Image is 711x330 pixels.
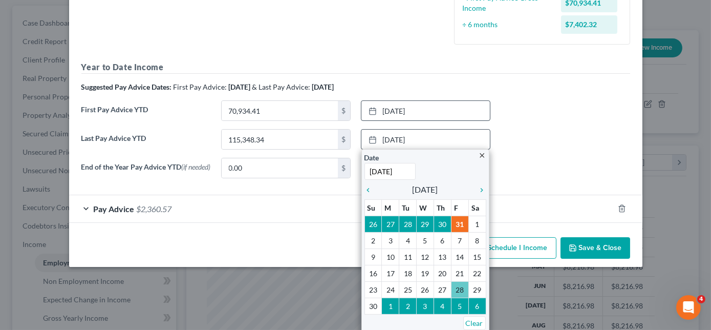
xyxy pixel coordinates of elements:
[364,232,382,249] td: 2
[417,232,434,249] td: 5
[338,130,350,149] div: $
[364,249,382,265] td: 9
[76,129,216,158] label: Last Pay Advice YTD
[468,216,486,232] td: 1
[222,101,338,120] input: 0.00
[229,82,251,91] strong: [DATE]
[468,199,486,216] th: Sa
[364,163,416,180] input: 1/1/2013
[451,232,468,249] td: 7
[479,152,486,159] i: close
[252,82,311,91] span: & Last Pay Advice:
[451,265,468,281] td: 21
[382,281,399,298] td: 24
[399,216,417,232] td: 28
[451,249,468,265] td: 14
[364,298,382,314] td: 30
[364,152,379,163] label: Date
[76,158,216,187] label: End of the Year Pay Advice YTD
[312,82,334,91] strong: [DATE]
[451,216,468,232] td: 31
[434,298,451,314] td: 4
[382,199,399,216] th: M
[468,298,486,314] td: 6
[434,232,451,249] td: 6
[364,265,382,281] td: 16
[417,216,434,232] td: 29
[174,82,227,91] span: First Pay Advice:
[382,298,399,314] td: 1
[434,281,451,298] td: 27
[76,100,216,129] label: First Pay Advice YTD
[451,298,468,314] td: 5
[458,19,556,30] div: ÷ 6 months
[468,232,486,249] td: 8
[454,237,556,259] button: Add Schedule I Income
[382,232,399,249] td: 3
[222,130,338,149] input: 0.00
[399,298,417,314] td: 2
[676,295,701,320] iframe: Intercom live chat
[468,281,486,298] td: 29
[434,265,451,281] td: 20
[382,265,399,281] td: 17
[338,101,350,120] div: $
[364,199,382,216] th: Su
[399,265,417,281] td: 18
[399,249,417,265] td: 11
[382,249,399,265] td: 10
[364,183,378,196] a: chevron_left
[451,199,468,216] th: F
[364,281,382,298] td: 23
[81,61,630,74] h5: Year to Date Income
[468,249,486,265] td: 15
[137,204,172,214] span: $2,360.57
[81,82,172,91] strong: Suggested Pay Advice Dates:
[697,295,705,303] span: 4
[417,298,434,314] td: 3
[182,162,211,171] span: (if needed)
[434,249,451,265] td: 13
[94,204,135,214] span: Pay Advice
[417,249,434,265] td: 12
[399,232,417,249] td: 4
[468,265,486,281] td: 22
[561,237,630,259] button: Save & Close
[417,265,434,281] td: 19
[479,149,486,161] a: close
[361,101,490,120] a: [DATE]
[417,199,434,216] th: W
[413,183,438,196] span: [DATE]
[473,183,486,196] a: chevron_right
[561,15,617,34] div: $7,402.32
[382,216,399,232] td: 27
[338,158,350,178] div: $
[473,186,486,194] i: chevron_right
[417,281,434,298] td: 26
[399,281,417,298] td: 25
[463,316,486,330] a: Clear
[451,281,468,298] td: 28
[364,216,382,232] td: 26
[434,199,451,216] th: Th
[361,130,490,149] a: [DATE]
[434,216,451,232] td: 30
[364,186,378,194] i: chevron_left
[399,199,417,216] th: Tu
[222,158,338,178] input: 0.00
